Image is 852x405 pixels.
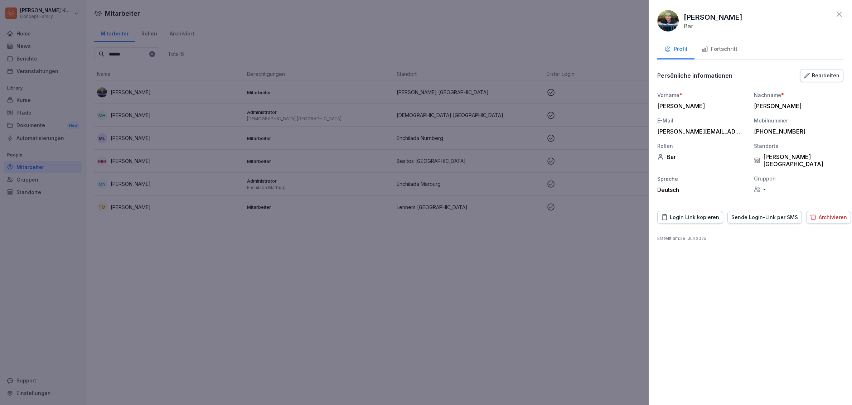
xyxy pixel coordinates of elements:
p: [PERSON_NAME] [684,12,742,23]
div: Profil [664,45,687,53]
div: Bar [657,153,747,160]
div: [PERSON_NAME] [754,102,840,110]
div: Nachname [754,91,843,99]
button: Sende Login-Link per SMS [727,211,802,224]
div: Standorte [754,142,843,150]
p: Erstellt am : 28. Juli 2025 [657,235,843,242]
div: Rollen [657,142,747,150]
div: Archivieren [810,213,847,221]
div: Gruppen [754,175,843,182]
p: Bar [684,23,693,30]
p: Persönliche informationen [657,72,732,79]
button: Login Link kopieren [657,211,723,224]
div: Vorname [657,91,747,99]
div: Mobilnummer [754,117,843,124]
button: Profil [657,40,694,59]
img: ncq2gcfhcdm80001txpmse1c.png [657,10,679,32]
button: Fortschritt [694,40,745,59]
div: Login Link kopieren [661,213,719,221]
div: Sende Login-Link per SMS [731,213,798,221]
div: [PERSON_NAME][EMAIL_ADDRESS][PERSON_NAME][DOMAIN_NAME] [657,128,743,135]
div: Fortschritt [702,45,737,53]
div: E-Mail [657,117,747,124]
div: Sprache [657,175,747,183]
div: [PERSON_NAME] [GEOGRAPHIC_DATA] [754,153,843,168]
div: [PERSON_NAME] [657,102,743,110]
button: Archivieren [806,211,851,224]
div: - [754,186,843,193]
div: Bearbeiten [804,72,839,79]
button: Bearbeiten [800,69,843,82]
div: Deutsch [657,186,747,193]
div: [PHONE_NUMBER] [754,128,840,135]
